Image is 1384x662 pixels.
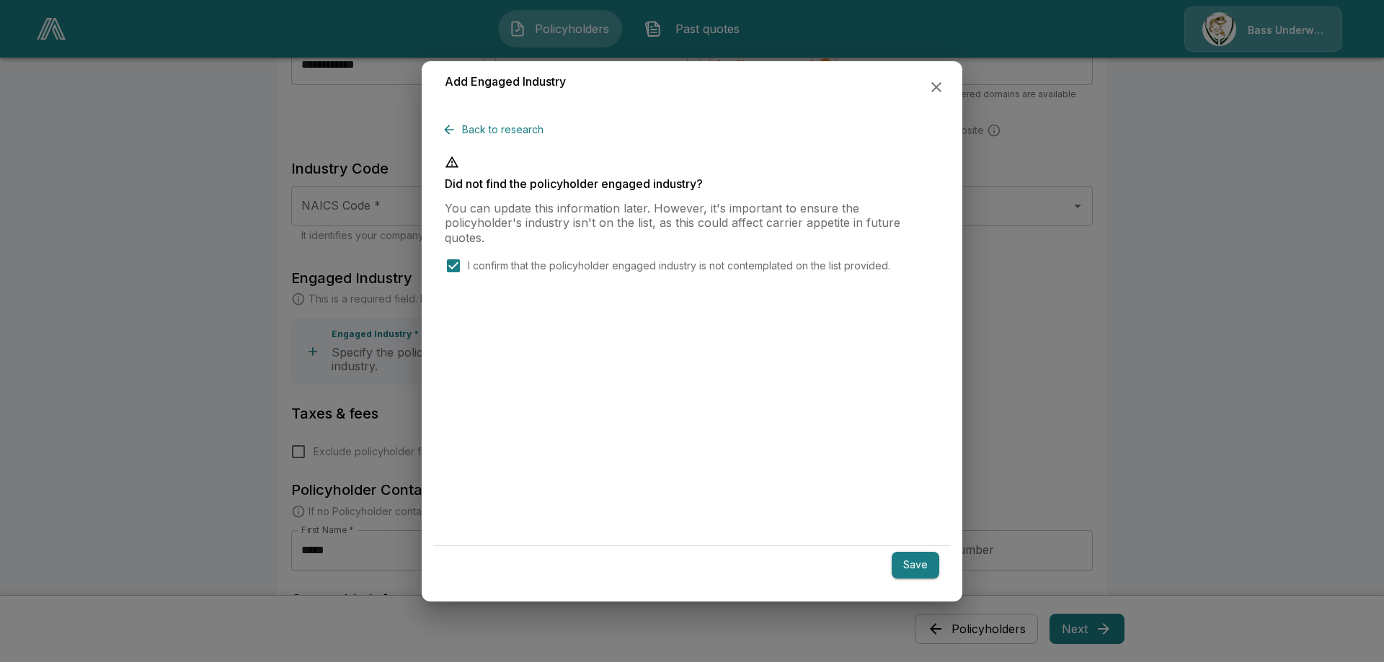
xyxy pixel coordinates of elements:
button: Save [892,552,939,578]
p: Did not find the policyholder engaged industry? [445,178,939,189]
button: Back to research [445,117,549,143]
p: I confirm that the policyholder engaged industry is not contemplated on the list provided. [468,258,890,273]
p: You can update this information later. However, it's important to ensure the policyholder's indus... [445,201,939,246]
h6: Add Engaged Industry [445,73,566,91]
